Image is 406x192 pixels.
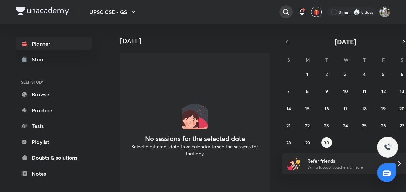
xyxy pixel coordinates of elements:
abbr: September 1, 2025 [306,71,308,77]
button: September 25, 2025 [359,120,369,131]
p: Win a laptop, vouchers & more [307,164,389,170]
button: September 8, 2025 [302,86,313,96]
button: September 22, 2025 [302,120,313,131]
abbr: September 4, 2025 [363,71,365,77]
abbr: September 29, 2025 [305,140,310,146]
button: September 17, 2025 [340,103,351,113]
a: Doubts & solutions [16,151,92,164]
abbr: September 26, 2025 [381,122,386,129]
abbr: September 14, 2025 [286,105,291,112]
abbr: September 10, 2025 [343,88,348,94]
a: Planner [16,37,92,50]
a: Tests [16,119,92,133]
abbr: Friday [382,57,385,63]
button: September 3, 2025 [340,69,351,79]
abbr: September 3, 2025 [344,71,347,77]
button: September 14, 2025 [283,103,294,113]
p: Select a different date from calendar to see the sessions for that day [128,143,262,157]
button: avatar [311,7,322,17]
abbr: Tuesday [325,57,328,63]
h6: SELF STUDY [16,77,92,88]
abbr: September 16, 2025 [324,105,329,112]
abbr: September 8, 2025 [306,88,309,94]
button: September 28, 2025 [283,137,294,148]
abbr: September 19, 2025 [381,105,386,112]
abbr: September 24, 2025 [343,122,348,129]
abbr: September 9, 2025 [325,88,328,94]
abbr: September 25, 2025 [362,122,367,129]
button: September 11, 2025 [359,86,369,96]
button: September 2, 2025 [321,69,332,79]
abbr: September 22, 2025 [305,122,310,129]
abbr: Wednesday [344,57,348,63]
button: September 21, 2025 [283,120,294,131]
img: ttu [384,143,391,151]
a: Store [16,53,92,66]
button: [DATE] [291,37,399,46]
abbr: September 13, 2025 [400,88,404,94]
button: September 18, 2025 [359,103,369,113]
div: Store [32,55,49,63]
img: streak [353,9,360,15]
abbr: Sunday [287,57,290,63]
h4: No sessions for the selected date [145,135,245,143]
abbr: September 28, 2025 [286,140,291,146]
button: September 24, 2025 [340,120,351,131]
button: September 29, 2025 [302,137,313,148]
button: September 4, 2025 [359,69,369,79]
abbr: September 6, 2025 [401,71,403,77]
abbr: September 20, 2025 [399,105,405,112]
abbr: Monday [306,57,310,63]
button: September 26, 2025 [378,120,389,131]
a: Practice [16,104,92,117]
button: September 30, 2025 [321,137,332,148]
abbr: Thursday [363,57,365,63]
a: Playlist [16,135,92,148]
abbr: September 30, 2025 [324,140,329,146]
a: Browse [16,88,92,101]
img: referral [287,157,301,170]
span: [DATE] [335,37,356,46]
abbr: September 2, 2025 [325,71,328,77]
abbr: September 15, 2025 [305,105,310,112]
button: September 7, 2025 [283,86,294,96]
img: Company Logo [16,7,69,15]
abbr: September 27, 2025 [400,122,404,129]
button: September 5, 2025 [378,69,389,79]
abbr: September 21, 2025 [286,122,291,129]
abbr: September 23, 2025 [324,122,329,129]
img: No events [182,103,208,129]
img: avatar [313,9,319,15]
h6: Refer friends [307,157,389,164]
h4: [DATE] [120,37,275,45]
img: Anjali Ror [379,6,390,17]
button: September 15, 2025 [302,103,313,113]
button: September 23, 2025 [321,120,332,131]
abbr: September 12, 2025 [381,88,385,94]
button: September 16, 2025 [321,103,332,113]
abbr: September 17, 2025 [343,105,347,112]
button: September 12, 2025 [378,86,389,96]
button: September 9, 2025 [321,86,332,96]
button: September 19, 2025 [378,103,389,113]
a: Notes [16,167,92,180]
abbr: September 5, 2025 [382,71,385,77]
abbr: September 18, 2025 [362,105,366,112]
button: September 1, 2025 [302,69,313,79]
a: Company Logo [16,7,69,17]
button: September 10, 2025 [340,86,351,96]
abbr: September 7, 2025 [287,88,290,94]
abbr: September 11, 2025 [362,88,366,94]
button: UPSC CSE - GS [85,5,141,18]
abbr: Saturday [401,57,403,63]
